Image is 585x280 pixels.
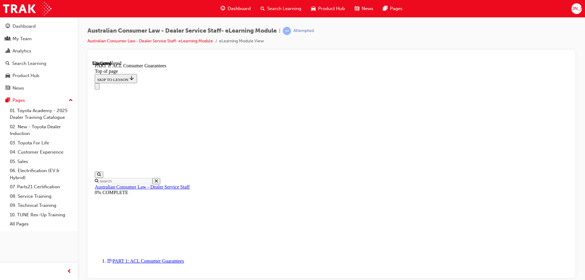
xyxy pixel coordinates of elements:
[350,2,378,15] a: news-iconNews
[7,201,75,210] a: 09. Technical Training
[390,5,402,12] span: Pages
[2,45,75,57] a: Analytics
[2,19,75,95] button: DashboardMy TeamAnalyticsSearch LearningProduct HubNews
[279,27,280,34] span: |
[3,2,51,16] img: Trak
[293,28,314,34] div: Attempted
[87,38,213,44] a: Australian Consumer Law - Dealer Service Staff- eLearning Module
[219,38,264,45] li: eLearning Module View
[7,147,75,157] a: 04. Customer Experience
[7,157,75,166] a: 05. Sales
[12,72,39,79] div: Product Hub
[2,23,7,29] button: Close navigation menu
[5,86,10,91] span: news-icon
[2,13,45,23] button: SKIP TO LESSON
[5,73,10,79] span: car-icon
[69,97,73,105] span: up-icon
[283,27,291,35] span: learningRecordVerb_ATTEMPT-icon
[6,117,60,124] input: Search
[5,48,10,54] span: chart-icon
[7,122,75,138] a: 02. New - Toyota Dealer Induction
[87,27,277,34] span: Australian Consumer Law - Dealer Service Staff- eLearning Module
[306,2,350,15] a: car-iconProduct Hub
[2,83,75,94] a: News
[12,48,31,55] div: Analytics
[67,268,72,275] span: prev-icon
[5,24,10,29] span: guage-icon
[12,97,25,104] div: Pages
[221,5,225,12] span: guage-icon
[12,85,24,92] div: News
[378,2,407,15] a: pages-iconPages
[5,98,10,103] span: pages-icon
[7,138,75,148] a: 03. Toyota For Life
[7,192,75,201] a: 08. Service Training
[7,182,75,192] a: 07. Parts21 Certification
[2,8,476,13] div: Top of page
[362,5,373,12] span: News
[2,95,75,106] button: Pages
[5,36,10,42] span: people-icon
[7,166,75,182] a: 06. Electrification (EV & Hybrid)
[12,35,32,42] div: My Team
[355,5,359,12] span: news-icon
[261,5,265,12] span: search-icon
[571,3,582,14] button: [PERSON_NAME]
[256,2,306,15] a: search-iconSearch Learning
[7,219,75,229] a: All Pages
[383,5,388,12] span: pages-icon
[2,129,476,135] div: 0% COMPLETE
[228,5,251,12] span: Dashboard
[12,23,36,30] div: Dashboard
[2,2,476,8] div: PART 1: ACL Consumer Guarantees
[318,5,345,12] span: Product Hub
[7,210,75,220] a: 10. TUNE Rev-Up Training
[5,17,42,21] span: SKIP TO LESSON
[7,106,75,122] a: 01. Toyota Academy - 2025 Dealer Training Catalogue
[2,21,75,32] a: Dashboard
[216,2,256,15] a: guage-iconDashboard
[311,5,316,12] span: car-icon
[2,58,75,69] a: Search Learning
[60,117,68,124] button: Close search menu
[2,33,75,44] a: My Team
[12,60,46,67] div: Search Learning
[2,124,97,129] a: Australian Consumer Law - Dealer Service Staff
[2,111,11,117] button: Open search menu
[5,61,10,66] span: search-icon
[267,5,301,12] span: Search Learning
[2,70,75,81] a: Product Hub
